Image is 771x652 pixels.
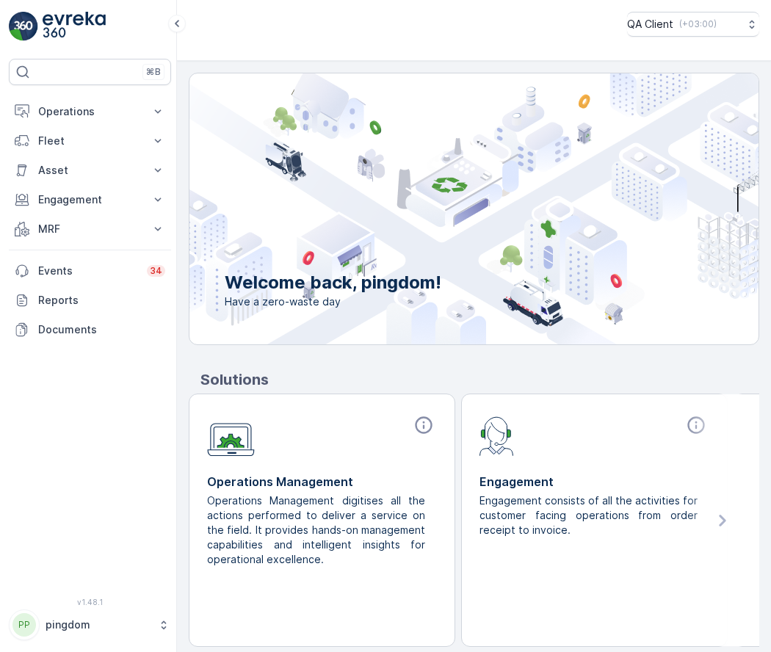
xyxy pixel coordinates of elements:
[38,293,165,308] p: Reports
[479,473,709,490] p: Engagement
[150,265,162,277] p: 34
[207,493,425,567] p: Operations Management digitises all the actions performed to deliver a service on the field. It p...
[679,18,717,30] p: ( +03:00 )
[9,598,171,606] span: v 1.48.1
[9,97,171,126] button: Operations
[200,369,759,391] p: Solutions
[225,271,441,294] p: Welcome back, pingdom!
[9,315,171,344] a: Documents
[9,156,171,185] button: Asset
[146,66,161,78] p: ⌘B
[207,415,255,457] img: module-icon
[9,185,171,214] button: Engagement
[207,473,437,490] p: Operations Management
[9,126,171,156] button: Fleet
[38,134,142,148] p: Fleet
[38,264,138,278] p: Events
[9,214,171,244] button: MRF
[479,415,514,456] img: module-icon
[38,192,142,207] p: Engagement
[9,256,171,286] a: Events34
[225,294,441,309] span: Have a zero-waste day
[38,322,165,337] p: Documents
[38,222,142,236] p: MRF
[627,12,759,37] button: QA Client(+03:00)
[12,613,36,637] div: PP
[9,609,171,640] button: PPpingdom
[38,104,142,119] p: Operations
[9,12,38,41] img: logo
[46,617,151,632] p: pingdom
[38,163,142,178] p: Asset
[9,286,171,315] a: Reports
[479,493,698,537] p: Engagement consists of all the activities for customer facing operations from order receipt to in...
[123,73,759,344] img: city illustration
[627,17,673,32] p: QA Client
[43,12,106,41] img: logo_light-DOdMpM7g.png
